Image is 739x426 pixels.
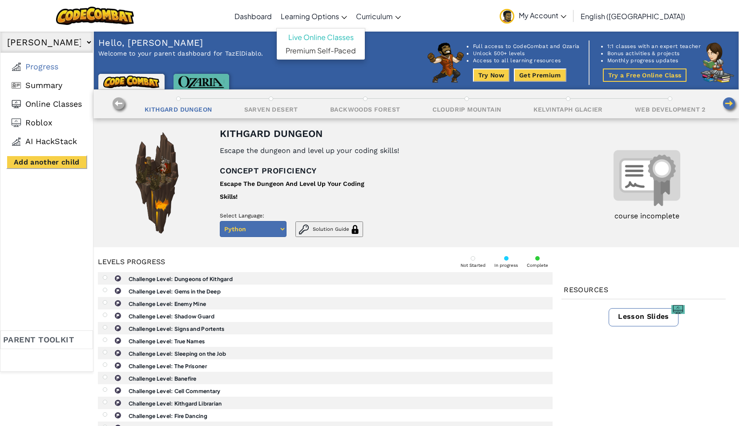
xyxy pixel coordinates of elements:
b: Challenge Level: Sleeping on the Job [129,350,226,357]
span: Solution Guide [313,226,349,232]
a: Dashboard [230,4,276,28]
a: Online Classes Online Classes [7,95,86,113]
img: IconChallengeLevel.svg [114,287,121,294]
b: Challenge Level: Cell Commentary [129,388,221,394]
b: Challenge Level: Gems in the Deep [129,288,221,295]
b: Challenge Level: Shadow Guard [129,313,214,320]
a: Learning Options [276,4,351,28]
a: AI Hackstack AI HackStack [7,132,86,151]
b: Challenge Level: Signs and Portents [129,326,224,332]
a: Roblox Roblox [7,113,86,132]
div: Cloudrip Mountain [432,105,501,113]
img: avatar [500,9,514,24]
a: Parent toolkit [0,330,93,371]
img: IconChallengeLevel.svg [114,412,121,419]
img: CodeCombat logo [103,76,160,88]
img: IconChallengeLevel.svg [114,374,121,382]
img: CodeCombat character [428,43,464,83]
span: English ([GEOGRAPHIC_DATA]) [581,12,685,21]
span: Roblox [25,118,52,128]
img: IconChallengeLevel.svg [114,337,121,344]
a: Live Online Classes [277,31,365,44]
div: Backwoods Forest [330,105,400,113]
li: 1:1 classes with an expert teacher [607,43,701,50]
button: Get Premium [514,68,566,82]
a: Summary Summary [7,76,86,95]
img: IconChallengeLevel.svg [114,387,121,394]
b: Challenge Level: The Prisoner [129,363,207,370]
img: IconChallengeLevel.svg [114,350,121,357]
a: Curriculum [351,4,405,28]
div: Escape the dungeon and level up your coding skills! [220,146,399,155]
b: Challenge Level: True Names [129,338,205,345]
img: Online Classes [12,100,21,109]
b: Challenge Level: Banefire [129,375,197,382]
a: Progress Progress [7,57,86,76]
img: Campaign image [129,127,185,238]
a: My Account [495,2,571,30]
li: Bonus activities & projects [607,50,701,57]
img: IconChallengeLevel.svg [114,275,121,282]
span: My Account [519,11,566,20]
img: Roblox [12,118,21,127]
p: Welcome to your parent dashboard for TazElDiablo. [98,49,263,57]
b: Challenge Level: Fire Dancing [129,413,207,419]
p: Concept proficiency [220,164,545,177]
p: Select Language: [220,213,363,219]
p: Hello, [PERSON_NAME] [98,36,263,49]
div: course incomplete [614,212,679,221]
li: Access to all learning resources [473,57,580,64]
button: Add another child [6,155,87,169]
img: IconChallengeLevel.svg [114,312,121,319]
li: Monthly progress updates [607,57,701,64]
img: Slides icon [671,305,685,314]
img: Ozaria logo [178,76,224,88]
img: CodeCombat character [701,43,734,83]
div: Sarven Desert [244,105,298,113]
div: Web Development 2 [635,105,706,113]
img: Move right [722,96,739,114]
img: Move left [111,96,129,114]
img: Solution Guide Icon [351,225,359,234]
b: Challenge Level: Enemy Mine [129,301,206,307]
b: Challenge Level: Dungeons of Kithgard [129,276,233,282]
span: AI HackStack [25,137,77,146]
button: Try Now [473,68,509,82]
span: Lesson Slides [618,312,669,321]
span: Curriculum [356,12,393,21]
div: Parent toolkit [0,330,93,349]
div: Levels progress [98,257,165,266]
div: Resources [561,281,726,299]
img: Certificate image [614,145,680,212]
span: Online Classes [25,99,82,109]
img: IconChallengeLevel.svg [114,300,121,307]
div: Escape The Dungeon And Level Up Your Coding Skills! [220,177,372,203]
span: Learning Options [281,12,339,21]
img: Solution Guide Icon [299,225,309,234]
li: Unlock 500+ levels [473,50,580,57]
li: Full access to CodeCombat and Ozaria [473,43,580,50]
img: IconChallengeLevel.svg [114,325,121,332]
span: Progress [25,62,58,72]
img: CodeCombat logo [56,7,134,25]
div: Kithgard Dungeon [220,129,323,139]
div: Kithgard Dungeon [145,105,212,113]
div: Kelvintaph Glacier [533,105,603,113]
img: IconChallengeLevel.svg [114,362,121,369]
div: Complete [527,263,548,268]
b: Challenge Level: Kithgard Librarian [129,400,222,407]
img: Progress [12,62,21,71]
button: Solution Guide [295,221,363,237]
a: Premium Self-Paced [277,44,365,57]
img: AI Hackstack [12,137,21,146]
span: Summary [25,80,62,90]
a: English ([GEOGRAPHIC_DATA]) [576,4,690,28]
img: IconChallengeLevel.svg [114,399,121,406]
button: Try a Free Online Class [603,68,687,82]
img: Summary [12,81,21,90]
div: Not Started [460,263,485,268]
div: In progress [494,263,518,268]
